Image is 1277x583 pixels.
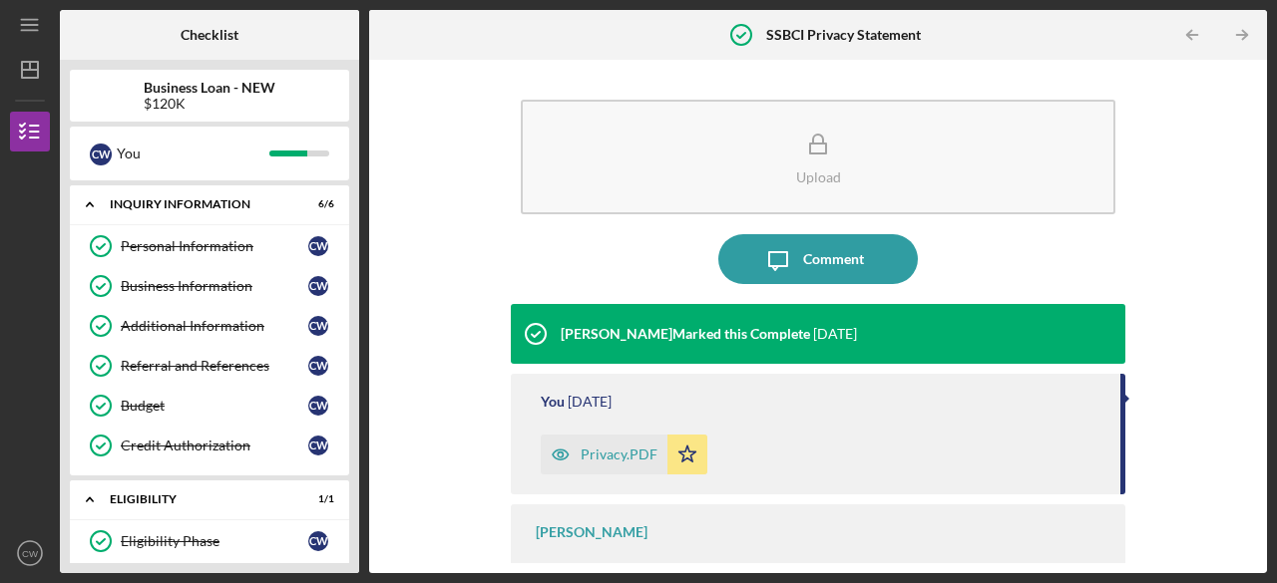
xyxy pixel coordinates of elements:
div: C W [308,356,328,376]
div: You [541,394,565,410]
div: C W [308,531,328,551]
a: Referral and ReferencesCW [80,346,339,386]
button: CW [10,533,50,573]
div: Additional Information [121,318,308,334]
div: Credit Authorization [121,437,308,453]
div: C W [308,436,328,455]
div: ELIGIBILITY [110,493,284,505]
a: Eligibility PhaseCW [80,521,339,561]
div: You [117,137,269,170]
div: Privacy.PDF [581,446,657,462]
b: Business Loan - NEW [144,80,275,96]
time: 2025-09-03 16:29 [813,326,857,342]
button: Upload [521,100,1115,214]
div: C W [308,236,328,256]
div: Comment [803,234,864,284]
div: 1 / 1 [298,493,334,505]
div: [PERSON_NAME] [536,524,647,540]
div: C W [308,396,328,416]
div: Upload [796,169,841,184]
text: CW [22,548,39,559]
div: C W [308,276,328,296]
div: C W [90,144,112,165]
a: Business InformationCW [80,266,339,306]
button: Comment [718,234,918,284]
div: Referral and References [121,358,308,374]
div: Personal Information [121,238,308,254]
button: Privacy.PDF [541,435,707,474]
div: [PERSON_NAME] Marked this Complete [561,326,810,342]
div: INQUIRY INFORMATION [110,198,284,210]
div: Eligibility Phase [121,533,308,549]
div: Budget [121,398,308,414]
a: Additional InformationCW [80,306,339,346]
div: Business Information [121,278,308,294]
div: 6 / 6 [298,198,334,210]
b: SSBCI Privacy Statement [766,27,921,43]
div: $120K [144,96,275,112]
b: Checklist [181,27,238,43]
a: Credit AuthorizationCW [80,426,339,465]
a: BudgetCW [80,386,339,426]
a: Personal InformationCW [80,226,339,266]
div: C W [308,316,328,336]
time: 2025-09-03 02:10 [568,394,612,410]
